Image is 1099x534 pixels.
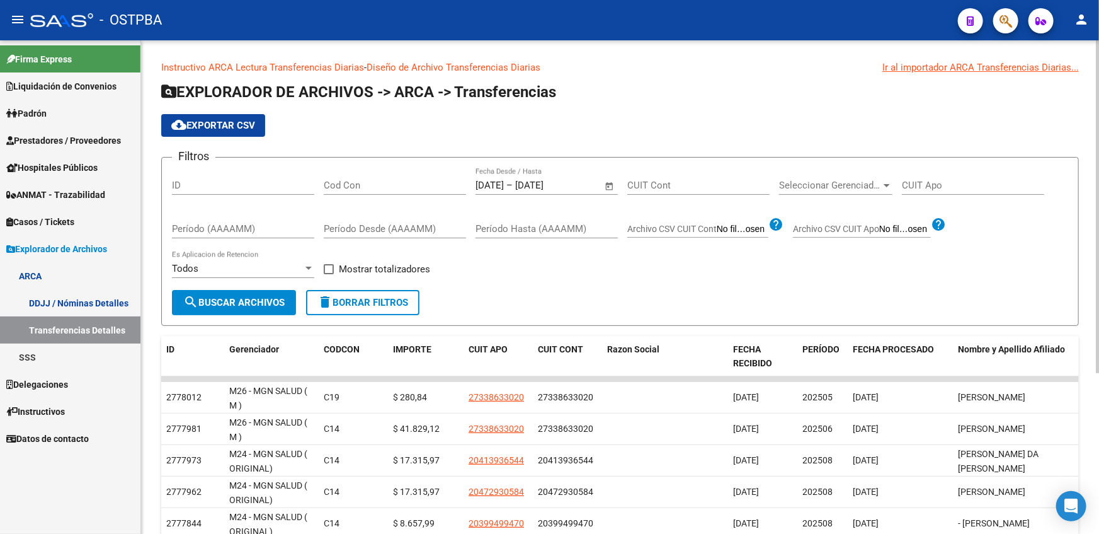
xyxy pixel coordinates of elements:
mat-icon: search [183,294,198,310]
span: Razon Social [607,344,659,354]
span: [PERSON_NAME] [958,487,1025,497]
span: C14 [324,455,339,465]
span: $ 8.657,99 [393,518,435,528]
span: IMPORTE [393,344,431,354]
button: Exportar CSV [161,114,265,137]
div: 20413936544 [538,453,593,468]
span: CUIT APO [469,344,508,354]
input: Archivo CSV CUIT Apo [879,224,931,235]
mat-icon: menu [10,12,25,27]
mat-icon: person [1074,12,1089,27]
button: Buscar Archivos [172,290,296,315]
span: M26 - MGN SALUD ( M ) [229,417,307,442]
datatable-header-cell: FECHA RECIBIDO [728,336,797,378]
div: 20472930584 [538,485,593,499]
span: FECHA PROCESADO [853,344,934,354]
span: 2777973 [166,455,202,465]
span: - OSTPBA [100,6,162,34]
h3: Filtros [172,148,215,165]
span: $ 280,84 [393,392,427,402]
span: PERÍODO [802,344,840,354]
input: Archivo CSV CUIT Cont [717,224,768,235]
span: C14 [324,487,339,497]
span: - [PERSON_NAME] [958,518,1030,528]
span: M26 - MGN SALUD ( M ) [229,386,307,410]
datatable-header-cell: PERÍODO [797,336,848,378]
span: 202508 [802,455,833,465]
span: FECHA RECIBIDO [733,344,772,369]
span: Explorador de Archivos [6,242,107,256]
span: M24 - MGN SALUD ( ORIGINAL) [229,449,307,473]
span: Borrar Filtros [317,297,408,308]
span: Hospitales Públicos [6,161,98,175]
span: 20472930584 [469,487,524,497]
button: Borrar Filtros [306,290,419,315]
span: [DATE] [733,392,759,402]
a: Diseño de Archivo Transferencias Diarias [367,62,540,73]
datatable-header-cell: IMPORTE [388,336,464,378]
div: 27338633020 [538,390,593,405]
span: ANMAT - Trazabilidad [6,188,105,202]
span: Archivo CSV CUIT Cont [627,224,717,234]
div: Open Intercom Messenger [1056,491,1086,521]
span: Nombre y Apellido Afiliado [958,344,1065,354]
span: [DATE] [733,487,759,497]
datatable-header-cell: Gerenciador [224,336,319,378]
span: [DATE] [733,518,759,528]
span: 20399499470 [469,518,524,528]
span: Delegaciones [6,378,68,392]
span: ID [166,344,174,354]
span: 2778012 [166,392,202,402]
span: [PERSON_NAME] [958,424,1025,434]
span: CUIT CONT [538,344,583,354]
span: [DATE] [853,487,879,497]
span: 27338633020 [469,392,524,402]
a: Instructivo ARCA Lectura Transferencias Diarias [161,62,364,73]
span: Exportar CSV [171,120,255,131]
span: 202508 [802,518,833,528]
div: 27338633020 [538,422,593,436]
span: 2777962 [166,487,202,497]
span: [DATE] [733,455,759,465]
input: End date [515,180,576,191]
span: Seleccionar Gerenciador [779,180,881,191]
datatable-header-cell: CODCON [319,336,363,378]
datatable-header-cell: Nombre y Apellido Afiliado [953,336,1079,378]
span: 202506 [802,424,833,434]
p: - [161,61,1079,74]
span: 27338633020 [469,424,524,434]
input: Start date [475,180,504,191]
datatable-header-cell: FECHA PROCESADO [848,336,953,378]
span: 202505 [802,392,833,402]
div: 20399499470 [538,516,593,531]
button: Open calendar [603,179,617,194]
span: Instructivos [6,405,65,419]
span: Padrón [6,107,47,120]
span: Todos [172,263,198,274]
datatable-header-cell: ID [161,336,224,378]
span: Buscar Archivos [183,297,285,308]
span: EXPLORADOR DE ARCHIVOS -> ARCA -> Transferencias [161,83,556,101]
mat-icon: help [931,217,946,232]
span: [DATE] [853,424,879,434]
span: – [506,180,513,191]
span: Casos / Tickets [6,215,74,229]
span: $ 17.315,97 [393,455,440,465]
span: Liquidación de Convenios [6,79,117,93]
span: C19 [324,392,339,402]
span: 2777844 [166,518,202,528]
span: Gerenciador [229,344,279,354]
span: [DATE] [853,392,879,402]
span: [PERSON_NAME] [958,392,1025,402]
span: 2777981 [166,424,202,434]
span: $ 17.315,97 [393,487,440,497]
mat-icon: delete [317,294,333,310]
span: Mostrar totalizadores [339,262,430,277]
mat-icon: cloud_download [171,117,186,132]
datatable-header-cell: CUIT CONT [533,336,602,378]
span: [DATE] [853,518,879,528]
div: Ir al importador ARCA Transferencias Diarias... [882,61,1079,74]
span: CODCON [324,344,360,354]
span: Datos de contacto [6,432,89,446]
span: [DATE] [853,455,879,465]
